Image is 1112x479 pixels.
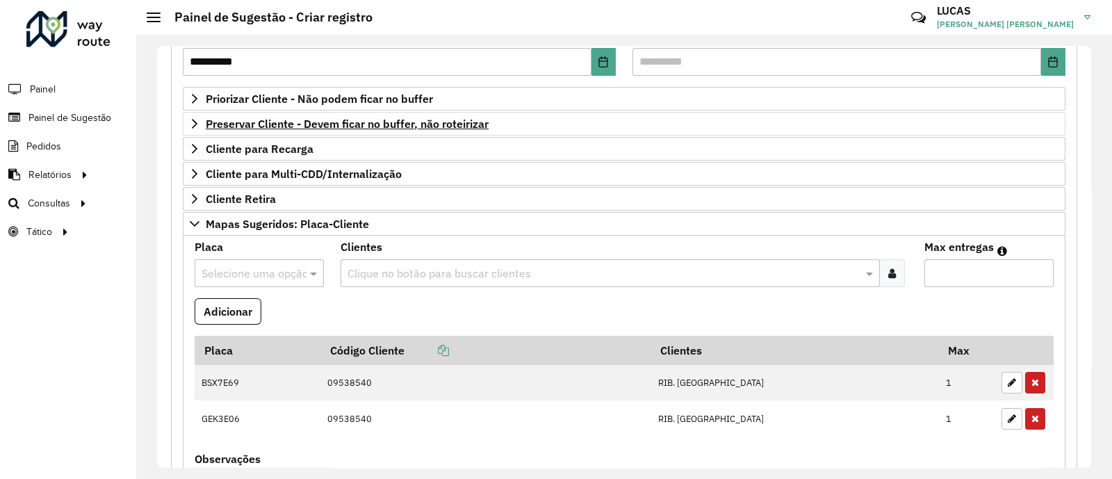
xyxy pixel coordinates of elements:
span: Cliente Retira [206,193,276,204]
button: Choose Date [1041,48,1065,76]
td: GEK3E06 [195,400,320,437]
td: 09538540 [320,400,651,437]
span: Priorizar Cliente - Não podem ficar no buffer [206,93,433,104]
th: Código Cliente [320,336,651,365]
span: Painel [30,82,56,97]
span: Relatórios [28,168,72,182]
th: Placa [195,336,320,365]
td: BSX7E69 [195,365,320,401]
span: Cliente para Recarga [206,143,313,154]
td: RIB. [GEOGRAPHIC_DATA] [651,365,938,401]
span: Cliente para Multi-CDD/Internalização [206,168,402,179]
a: Mapas Sugeridos: Placa-Cliente [183,212,1065,236]
td: 1 [939,400,995,437]
button: Choose Date [591,48,616,76]
label: Clientes [341,238,382,255]
em: Máximo de clientes que serão colocados na mesma rota com os clientes informados [997,245,1007,257]
span: Consultas [28,196,70,211]
a: Cliente Retira [183,187,1065,211]
td: RIB. [GEOGRAPHIC_DATA] [651,400,938,437]
h3: LUCAS [937,4,1074,17]
h2: Painel de Sugestão - Criar registro [161,10,373,25]
label: Max entregas [924,238,994,255]
span: Mapas Sugeridos: Placa-Cliente [206,218,369,229]
a: Cliente para Multi-CDD/Internalização [183,162,1065,186]
a: Priorizar Cliente - Não podem ficar no buffer [183,87,1065,111]
a: Copiar [404,343,449,357]
span: Painel de Sugestão [28,111,111,125]
span: Preservar Cliente - Devem ficar no buffer, não roteirizar [206,118,489,129]
td: 09538540 [320,365,651,401]
a: Preservar Cliente - Devem ficar no buffer, não roteirizar [183,112,1065,136]
span: Tático [26,225,52,239]
span: Pedidos [26,139,61,154]
td: 1 [939,365,995,401]
a: Contato Rápido [903,3,933,33]
a: Cliente para Recarga [183,137,1065,161]
label: Placa [195,238,223,255]
th: Max [939,336,995,365]
label: Observações [195,450,261,467]
th: Clientes [651,336,938,365]
button: Adicionar [195,298,261,325]
span: [PERSON_NAME] [PERSON_NAME] [937,18,1074,31]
